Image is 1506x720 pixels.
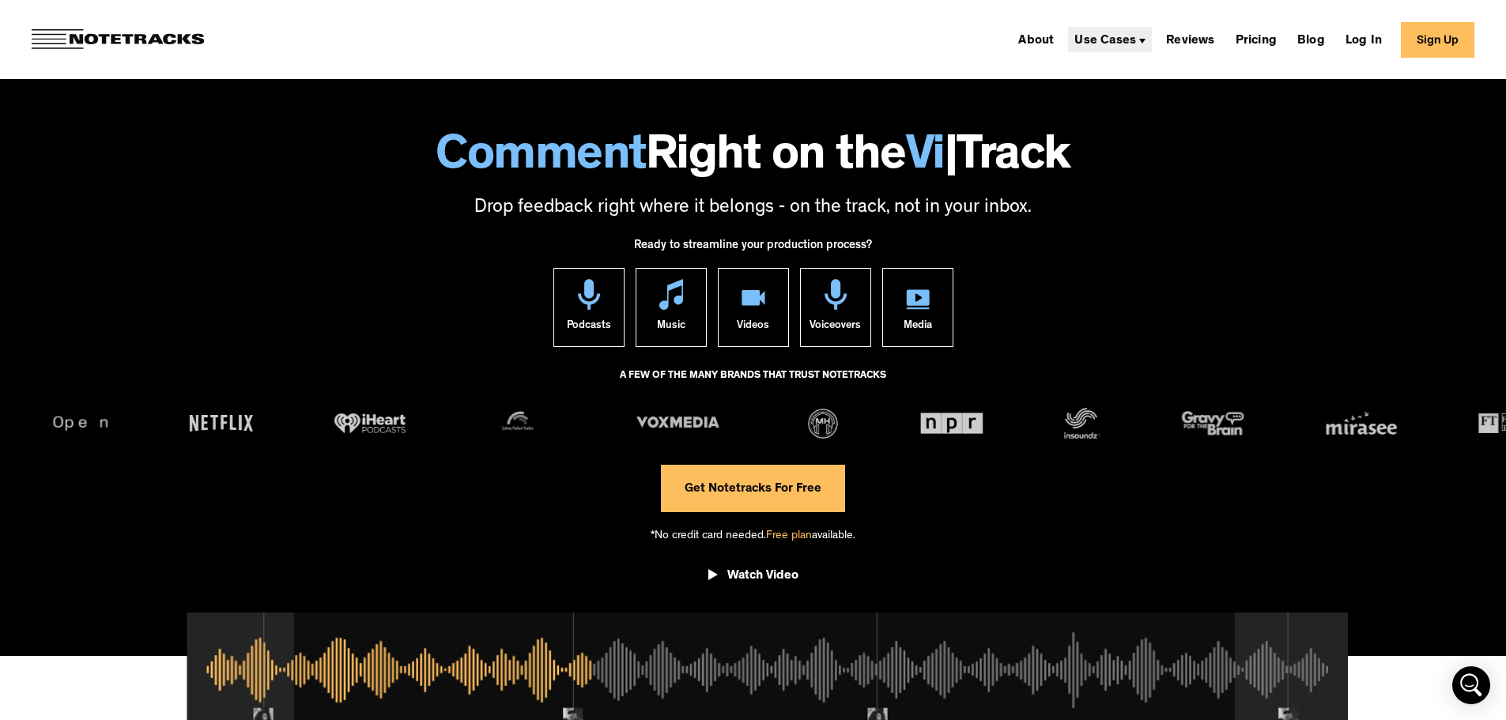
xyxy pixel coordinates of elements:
[436,134,646,183] span: Comment
[810,310,861,346] div: Voiceovers
[16,195,1490,222] p: Drop feedback right where it belongs - on the track, not in your inbox.
[1068,27,1152,52] div: Use Cases
[1160,27,1221,52] a: Reviews
[945,134,957,183] span: |
[800,268,871,347] a: Voiceovers
[661,465,845,512] a: Get Notetracks For Free
[727,568,798,584] div: Watch Video
[1074,35,1136,47] div: Use Cases
[904,310,932,346] div: Media
[766,530,812,542] span: Free plan
[882,268,953,347] a: Media
[708,556,798,601] a: open lightbox
[737,310,769,346] div: Videos
[1229,27,1283,52] a: Pricing
[1012,27,1060,52] a: About
[657,310,685,346] div: Music
[651,512,855,557] div: *No credit card needed. available.
[1401,22,1474,58] a: Sign Up
[1291,27,1331,52] a: Blog
[636,268,707,347] a: Music
[1452,666,1490,704] div: Open Intercom Messenger
[16,134,1490,183] h1: Right on the Track
[553,268,625,347] a: Podcasts
[567,310,611,346] div: Podcasts
[718,268,789,347] a: Videos
[634,230,872,268] div: Ready to streamline your production process?
[620,363,886,405] div: A FEW OF THE MANY BRANDS THAT TRUST NOTETRACKS
[906,134,945,183] span: Vi
[1339,27,1388,52] a: Log In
